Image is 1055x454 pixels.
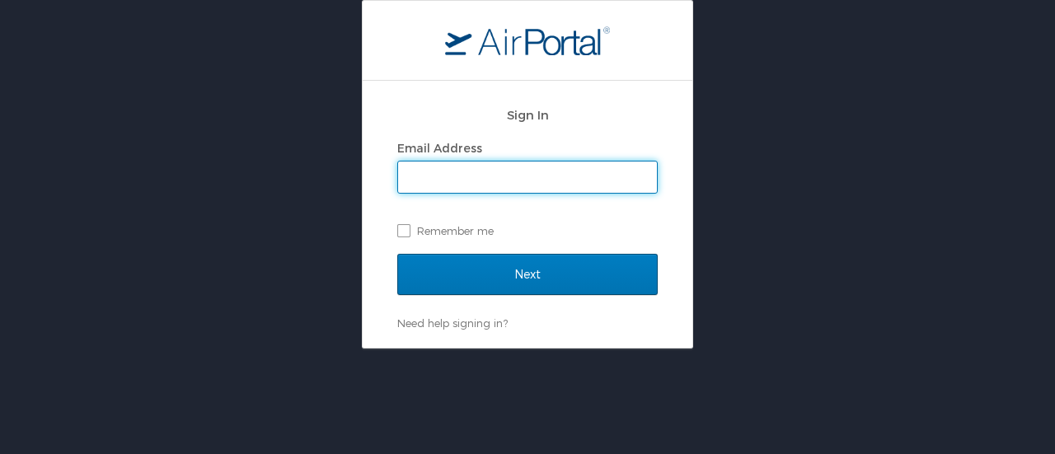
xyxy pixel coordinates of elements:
label: Email Address [397,141,482,155]
input: Next [397,254,658,295]
label: Remember me [397,218,658,243]
h2: Sign In [397,105,658,124]
img: logo [445,26,610,55]
a: Need help signing in? [397,316,508,330]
